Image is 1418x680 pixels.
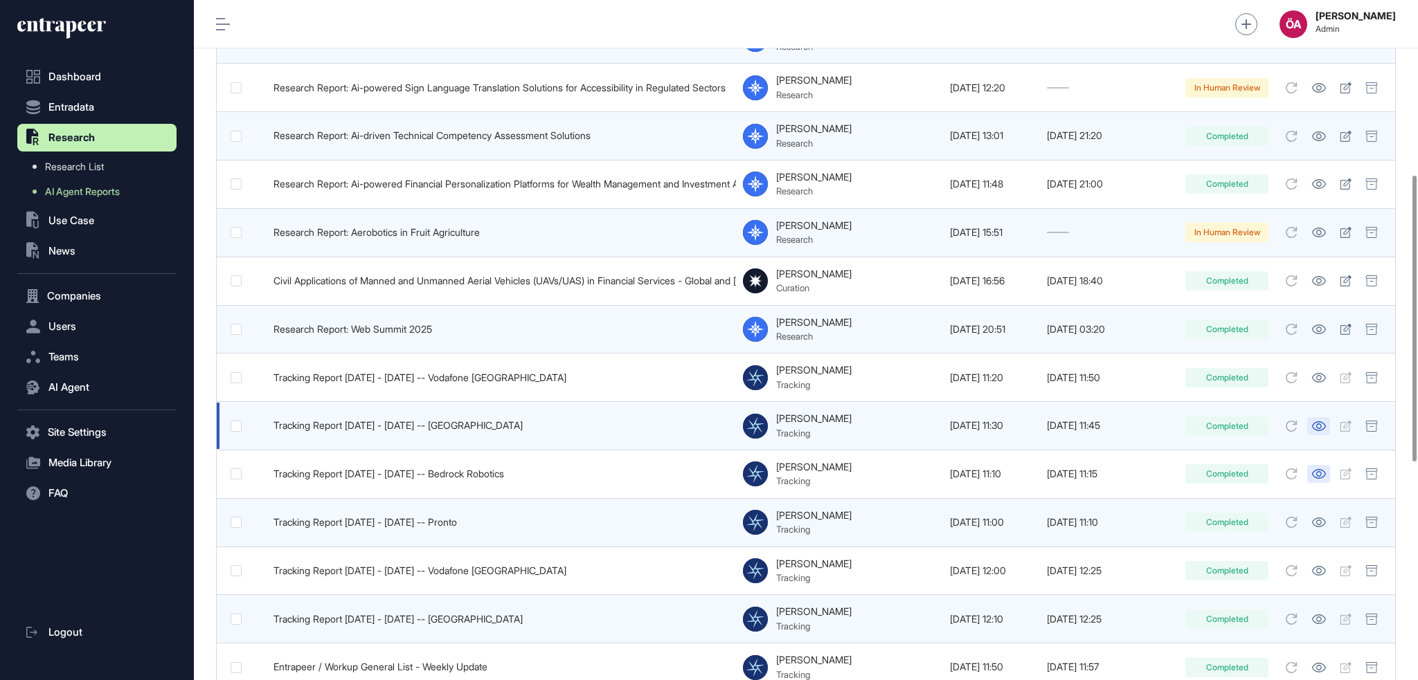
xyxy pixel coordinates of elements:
div: [PERSON_NAME] [776,510,852,521]
div: [DATE] 03:20 [1047,324,1172,335]
div: Tracking [776,669,852,680]
div: [DATE] 12:10 [950,614,1033,625]
div: [PERSON_NAME] [776,220,852,231]
button: Teams [17,343,177,371]
button: Users [17,313,177,340]
div: [PERSON_NAME] [776,413,852,424]
div: Tracking [776,379,852,390]
div: [DATE] 15:51 [950,227,1033,238]
span: Entradata [48,102,94,113]
div: Tracking Report [DATE] - [DATE] -- [GEOGRAPHIC_DATA] [273,420,729,431]
div: [DATE] 12:20 [950,82,1033,93]
span: Dashboard [48,71,101,82]
div: [DATE] 12:25 [1047,565,1172,576]
span: FAQ [48,488,68,499]
div: Entrapeer / Workup General List - Weekly Update [273,661,729,672]
div: Completed [1185,464,1268,484]
button: Media Library [17,449,177,477]
div: Tracking Report [DATE] - [DATE] -- [GEOGRAPHIC_DATA] [273,614,729,625]
div: [DATE] 16:56 [950,275,1033,286]
a: AI Agent Reports [24,179,177,204]
div: Tracking Report [DATE] - [DATE] -- Vodafone [GEOGRAPHIC_DATA] [273,565,729,576]
div: Tracking [776,524,852,535]
div: Tracking Report [DATE] - [DATE] -- Pronto [273,517,729,528]
div: Completed [1185,174,1268,194]
div: Completed [1185,127,1268,146]
span: Research List [45,161,104,172]
span: Admin [1316,24,1396,34]
div: Tracking [776,621,852,632]
div: Tracking [776,428,852,439]
a: Research List [24,154,177,179]
div: [PERSON_NAME] [776,172,852,183]
div: Completed [1185,416,1268,436]
div: Research Report: Ai-driven Technical Competency Assessment Solutions [273,130,729,141]
div: [DATE] 12:25 [1047,614,1172,625]
div: [DATE] 11:15 [1047,468,1172,479]
div: [PERSON_NAME] [776,268,852,279]
span: Media Library [48,457,111,468]
div: In Human Review [1185,78,1268,98]
span: Use Case [48,215,94,226]
div: Tracking [776,475,852,486]
div: Research [776,185,852,196]
div: [DATE] 12:00 [950,565,1033,576]
div: Completed [1185,513,1268,532]
div: [DATE] 11:50 [950,661,1033,672]
div: [DATE] 11:10 [950,468,1033,479]
div: Research Report: Web Summit 2025 [273,324,729,335]
a: Logout [17,618,177,646]
button: AI Agent [17,374,177,401]
span: AI Agent Reports [45,186,120,197]
div: [PERSON_NAME] [776,606,852,617]
div: In Human Review [1185,223,1268,242]
div: [DATE] 11:50 [1047,372,1172,383]
div: Completed [1185,561,1268,580]
button: News [17,237,177,265]
div: Completed [1185,368,1268,387]
div: [DATE] 13:01 [950,130,1033,141]
div: Curation [776,282,852,293]
div: [PERSON_NAME] [776,461,852,472]
span: Research [48,132,95,143]
span: AI Agent [48,382,89,393]
div: Completed [1185,271,1268,291]
div: Research Report: Ai-powered Sign Language Translation Solutions for Accessibility in Regulated Se... [273,82,729,93]
span: Logout [48,627,82,638]
div: [PERSON_NAME] [776,75,852,86]
button: Use Case [17,207,177,235]
div: Research Report: Aerobotics in Fruit Agriculture [273,227,729,238]
div: [PERSON_NAME] [776,365,852,376]
strong: [PERSON_NAME] [1316,10,1396,21]
div: Research [776,331,852,342]
span: Companies [47,291,101,302]
div: Research [776,234,852,245]
div: [DATE] 21:00 [1047,178,1172,190]
div: [DATE] 11:00 [950,517,1033,528]
button: Site Settings [17,419,177,446]
div: Research [776,138,852,149]
div: [DATE] 11:48 [950,178,1033,190]
div: [DATE] 18:40 [1047,275,1172,286]
div: ÖA [1280,10,1307,38]
div: [PERSON_NAME] [776,317,852,328]
div: [DATE] 11:20 [950,372,1033,383]
div: Tracking Report [DATE] - [DATE] -- Vodafone [GEOGRAPHIC_DATA] [273,372,729,383]
div: [DATE] 11:10 [1047,517,1172,528]
div: Research [776,89,852,100]
div: [DATE] 20:51 [950,324,1033,335]
span: Users [48,321,76,332]
div: [PERSON_NAME] [776,558,852,569]
button: Entradata [17,93,177,121]
a: Dashboard [17,63,177,91]
div: Completed [1185,658,1268,677]
div: [DATE] 11:45 [1047,420,1172,431]
button: Research [17,124,177,151]
div: [PERSON_NAME] [776,654,852,665]
div: Civil Applications of Manned and Unmanned Aerial Vehicles (UAVs/UAS) in Financial Services - Glob... [273,275,729,286]
div: Research Report: Ai-powered Financial Personalization Platforms for Wealth Management and Investm... [273,178,729,190]
div: Tracking [776,572,852,583]
div: [PERSON_NAME] [776,123,852,134]
div: Completed [1185,320,1268,339]
div: [DATE] 11:57 [1047,661,1172,672]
